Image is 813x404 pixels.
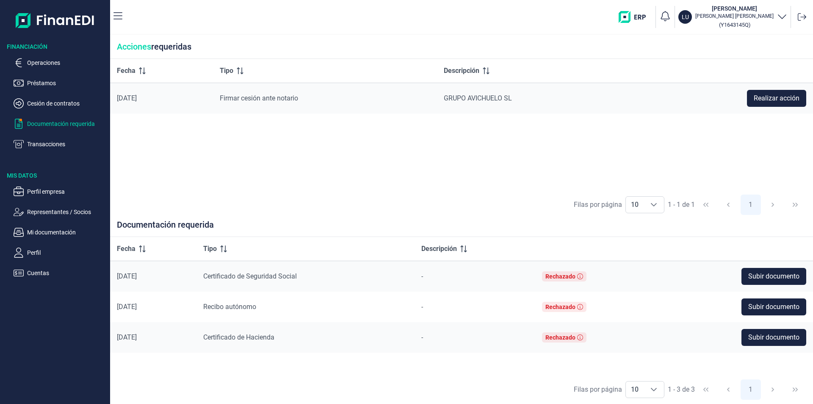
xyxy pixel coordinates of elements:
[763,195,783,215] button: Next Page
[117,244,135,254] span: Fecha
[668,201,695,208] span: 1 - 1 de 1
[117,303,190,311] div: [DATE]
[545,304,575,310] div: Rechazado
[682,13,689,21] p: LU
[14,58,107,68] button: Operaciones
[741,298,806,315] button: Subir documento
[220,66,233,76] span: Tipo
[644,382,664,398] div: Choose
[668,386,695,393] span: 1 - 3 de 3
[444,66,479,76] span: Descripción
[785,195,805,215] button: Last Page
[695,13,774,20] p: [PERSON_NAME] [PERSON_NAME]
[14,268,107,278] button: Cuentas
[14,248,107,258] button: Perfil
[785,379,805,400] button: Last Page
[27,98,107,109] p: Cesión de contratos
[117,94,206,103] div: [DATE]
[678,4,787,30] button: LU[PERSON_NAME][PERSON_NAME] [PERSON_NAME](Y1643145Q)
[117,333,190,342] div: [DATE]
[27,227,107,237] p: Mi documentación
[545,334,575,341] div: Rechazado
[574,200,622,210] div: Filas por página
[719,22,750,28] small: Copiar cif
[117,66,135,76] span: Fecha
[110,35,813,59] div: requeridas
[220,94,298,102] span: Firmar cesión ante notario
[718,195,738,215] button: Previous Page
[110,220,813,237] div: Documentación requerida
[27,78,107,88] p: Préstamos
[741,329,806,346] button: Subir documento
[27,207,107,217] p: Representantes / Socios
[741,379,761,400] button: Page 1
[545,273,575,280] div: Rechazado
[14,139,107,149] button: Transacciones
[203,303,256,311] span: Recibo autónomo
[444,94,512,102] span: GRUPO AVICHUELO SL
[626,197,644,213] span: 10
[644,197,664,213] div: Choose
[203,244,217,254] span: Tipo
[16,7,95,34] img: Logo de aplicación
[27,268,107,278] p: Cuentas
[27,119,107,129] p: Documentación requerida
[741,195,761,215] button: Page 1
[14,227,107,237] button: Mi documentación
[117,272,190,281] div: [DATE]
[27,248,107,258] p: Perfil
[574,384,622,395] div: Filas por página
[203,272,297,280] span: Certificado de Seguridad Social
[27,139,107,149] p: Transacciones
[696,195,716,215] button: First Page
[747,90,806,107] button: Realizar acción
[27,187,107,197] p: Perfil empresa
[421,272,423,280] span: -
[696,379,716,400] button: First Page
[695,4,774,13] h3: [PERSON_NAME]
[718,379,738,400] button: Previous Page
[421,303,423,311] span: -
[748,332,799,343] span: Subir documento
[748,302,799,312] span: Subir documento
[203,333,274,341] span: Certificado de Hacienda
[14,78,107,88] button: Préstamos
[741,268,806,285] button: Subir documento
[619,11,652,23] img: erp
[14,187,107,197] button: Perfil empresa
[117,42,151,52] span: Acciones
[748,271,799,281] span: Subir documento
[14,98,107,109] button: Cesión de contratos
[754,93,799,103] span: Realizar acción
[626,382,644,398] span: 10
[14,207,107,217] button: Representantes / Socios
[763,379,783,400] button: Next Page
[27,58,107,68] p: Operaciones
[421,244,457,254] span: Descripción
[421,333,423,341] span: -
[14,119,107,129] button: Documentación requerida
